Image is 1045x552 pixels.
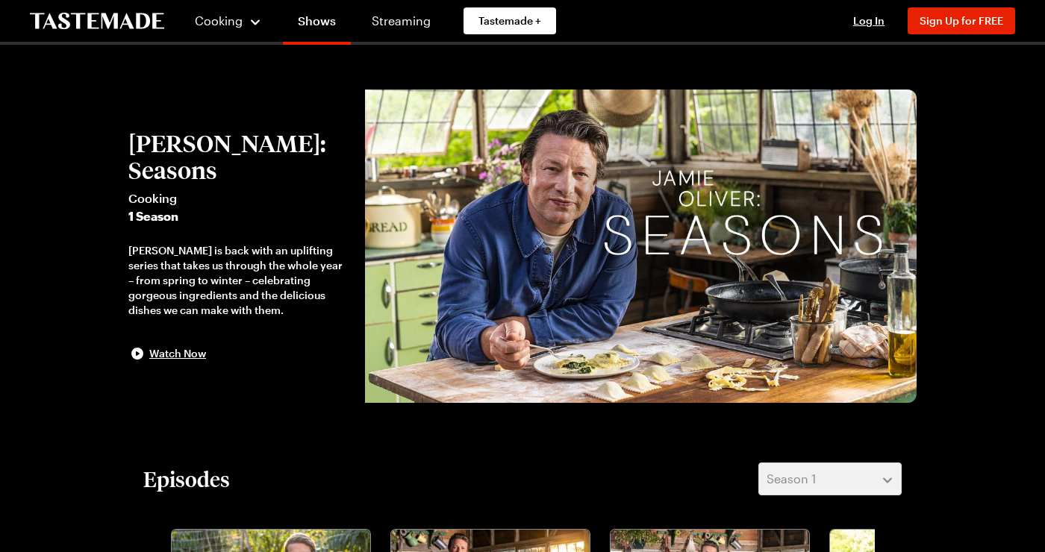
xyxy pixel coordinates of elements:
[128,130,350,184] h2: [PERSON_NAME]: Seasons
[920,14,1003,27] span: Sign Up for FREE
[194,3,262,39] button: Cooking
[128,243,350,318] div: [PERSON_NAME] is back with an uplifting series that takes us through the whole year – from spring...
[853,14,885,27] span: Log In
[767,470,816,488] span: Season 1
[464,7,556,34] a: Tastemade +
[128,189,350,207] span: Cooking
[908,7,1015,34] button: Sign Up for FREE
[128,207,350,225] span: 1 Season
[758,462,902,495] button: Season 1
[283,3,351,45] a: Shows
[30,13,164,30] a: To Tastemade Home Page
[839,13,899,28] button: Log In
[478,13,541,28] span: Tastemade +
[149,346,206,361] span: Watch Now
[143,465,230,492] h2: Episodes
[195,13,243,28] span: Cooking
[365,90,917,403] img: Jamie Oliver: Seasons
[128,130,350,363] button: [PERSON_NAME]: SeasonsCooking1 Season[PERSON_NAME] is back with an uplifting series that takes us...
